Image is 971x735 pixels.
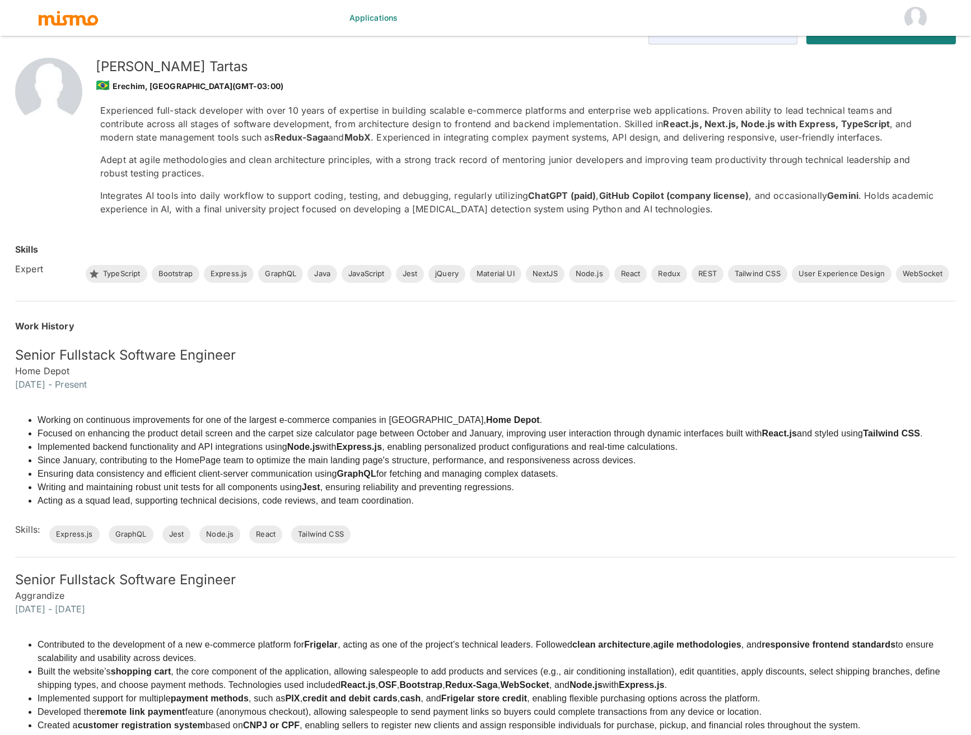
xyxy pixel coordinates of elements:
span: Jest [162,529,191,540]
h6: Aggrandize [15,589,956,602]
img: Starsling HM [904,7,927,29]
strong: WebSocket [500,680,549,690]
p: Adept at agile methodologies and clean architecture principles, with a strong track record of men... [100,153,938,180]
span: JavaScript [342,268,391,280]
strong: Redux-Saga [445,680,498,690]
strong: ChatGPT (paid) [528,190,596,201]
span: Bootstrap [152,268,199,280]
span: Tailwind CSS [291,529,351,540]
strong: customer registration system [78,720,206,730]
h5: Senior Fullstack Software Engineer [15,571,956,589]
strong: remote link payment [96,707,185,717]
strong: OSF [378,680,396,690]
h5: [PERSON_NAME] Tartas [96,58,938,76]
span: User Experience Design [792,268,891,280]
strong: Express.js [337,442,382,452]
strong: credit and debit cards [302,694,398,703]
li: Since January, contributing to the HomePage team to optimize the main landing page's structure, p... [38,454,923,467]
strong: React.js, Next.js, Node.js with Express, TypeScript [663,118,890,129]
strong: payment methods [171,694,249,703]
h6: [DATE] - [DATE] [15,602,956,616]
li: Built the website’s , the core component of the application, allowing salespeople to add products... [38,665,956,692]
span: Tailwind CSS [728,268,787,280]
span: Node.js [199,529,240,540]
strong: Node.js [287,442,320,452]
li: Acting as a squad lead, supporting technical decisions, code reviews, and team coordination. [38,494,923,508]
li: Working on continuous improvements for one of the largest e-commerce companies in [GEOGRAPHIC_DAT... [38,413,923,427]
span: Material UI [470,268,521,280]
strong: PIX [285,694,300,703]
strong: GraphQL [337,469,376,478]
span: Node.js [569,268,610,280]
span: React [249,529,282,540]
strong: clean architecture [572,640,651,649]
li: Contributed to the development of a new e-commerce platform for , acting as one of the project’s ... [38,638,956,665]
span: Express.js [49,529,100,540]
img: 2Q== [15,58,82,125]
strong: agile methodologies [653,640,741,649]
strong: shopping cart [111,667,171,676]
li: Implemented support for multiple , such as , , , and , enabling flexible purchasing options acros... [38,692,956,705]
h5: Senior Fullstack Software Engineer [15,346,956,364]
strong: React.js [340,680,376,690]
strong: cash [400,694,421,703]
span: Java [307,268,337,280]
strong: Node.js [569,680,603,690]
strong: MobX [344,132,371,143]
img: logo [38,10,99,26]
li: Focused on enhancing the product detail screen and the carpet size calculator page between Octobe... [38,427,923,440]
span: REST [692,268,723,280]
div: Erechim, [GEOGRAPHIC_DATA] (GMT-03:00) [96,76,938,95]
h6: Expert [15,262,77,276]
span: Express.js [204,268,254,280]
li: Created a based on , enabling sellers to register new clients and assign responsible individuals ... [38,719,956,732]
strong: Bootstrap [399,680,442,690]
strong: CNPJ or CPF [243,720,300,730]
span: TypeScript [96,268,147,280]
span: GraphQL [258,268,303,280]
strong: Tailwind CSS [863,429,920,438]
h6: Skills: [15,523,40,536]
span: 🇧🇷 [96,78,110,92]
span: WebSocket [896,268,949,280]
span: jQuery [428,268,465,280]
span: Redux [651,268,687,280]
strong: GitHub Copilot (company license) [599,190,749,201]
strong: Home Depot [486,415,540,425]
li: Writing and maintaining robust unit tests for all components using , ensuring reliability and pre... [38,481,923,494]
strong: Frigelar store credit [441,694,527,703]
p: Experienced full-stack developer with over 10 years of expertise in building scalable e-commerce ... [100,104,938,144]
strong: Gemini [827,190,858,201]
h6: Work History [15,319,956,333]
li: Developed the feature (anonymous checkout), allowing salespeople to send payment links so buyers ... [38,705,956,719]
span: NextJS [526,268,564,280]
li: Implemented backend functionality and API integrations using with , enabling personalized product... [38,440,923,454]
h6: [DATE] - Present [15,378,956,391]
strong: responsive frontend standards [762,640,895,649]
h6: Home Depot [15,364,956,378]
h6: Skills [15,243,38,256]
strong: Jest [302,482,320,492]
strong: Express.js [619,680,665,690]
span: GraphQL [109,529,153,540]
span: Jest [396,268,424,280]
strong: React.js [762,429,797,438]
strong: Redux-Saga [274,132,329,143]
p: Integrates AI tools into daily workflow to support coding, testing, and debugging, regularly util... [100,189,938,216]
span: React [614,268,647,280]
li: Ensuring data consistency and efficient client-server communication using for fetching and managi... [38,467,923,481]
strong: Frigelar [304,640,338,649]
